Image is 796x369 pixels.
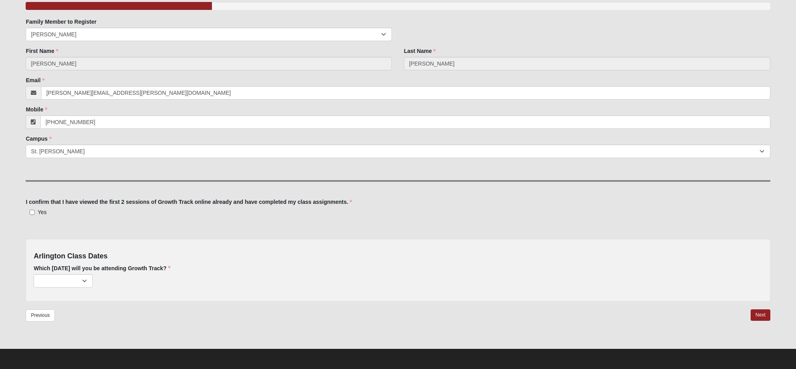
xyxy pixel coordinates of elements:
[34,264,170,272] label: Which [DATE] will you be attending Growth Track?
[26,47,58,55] label: First Name
[26,309,55,322] a: Previous
[37,209,47,215] span: Yes
[30,210,35,215] input: Yes
[404,47,436,55] label: Last Name
[751,309,770,321] a: Next
[26,135,51,143] label: Campus
[26,198,352,206] label: I confirm that I have viewed the first 2 sessions of Growth Track online already and have complet...
[26,105,47,113] label: Mobile
[26,76,44,84] label: Email
[34,252,762,261] h4: Arlington Class Dates
[26,18,96,26] label: Family Member to Register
